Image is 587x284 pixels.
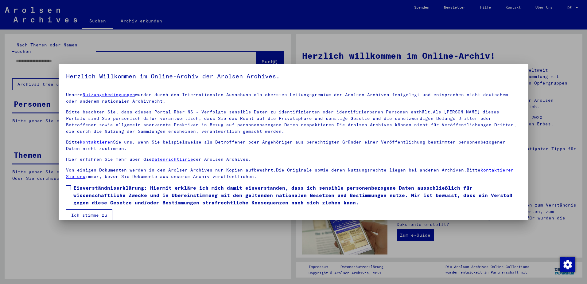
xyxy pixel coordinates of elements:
[66,109,521,135] p: Bitte beachten Sie, dass dieses Portal über NS - Verfolgte sensible Daten zu identifizierten oder...
[83,92,135,97] a: Nutzungsbedingungen
[66,167,514,179] a: kontaktieren Sie uns
[66,71,521,81] h5: Herzlich Willkommen im Online-Archiv der Arolsen Archives.
[66,167,521,180] p: Von einigen Dokumenten werden in den Arolsen Archives nur Kopien aufbewahrt.Die Originale sowie d...
[560,257,575,272] img: Zustimmung ändern
[66,139,521,152] p: Bitte Sie uns, wenn Sie beispielsweise als Betroffener oder Angehöriger aus berechtigten Gründen ...
[66,92,521,105] p: Unsere wurden durch den Internationalen Ausschuss als oberstes Leitungsgremium der Arolsen Archiv...
[73,184,521,206] span: Einverständniserklärung: Hiermit erkläre ich mich damit einverstanden, dass ich sensible personen...
[80,139,113,145] a: kontaktieren
[152,156,193,162] a: Datenrichtlinie
[66,209,112,221] button: Ich stimme zu
[66,156,521,163] p: Hier erfahren Sie mehr über die der Arolsen Archives.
